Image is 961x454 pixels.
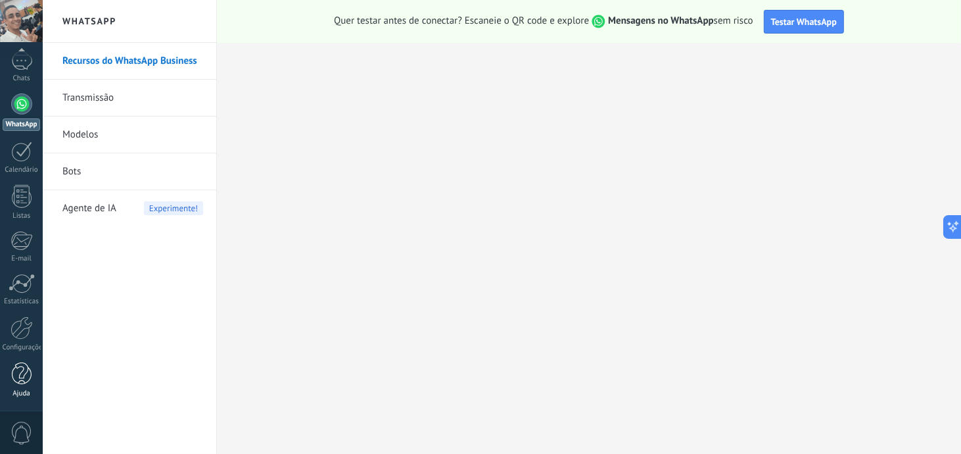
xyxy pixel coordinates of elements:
span: Testar WhatsApp [771,16,837,28]
a: Transmissão [62,80,203,116]
li: Modelos [43,116,216,153]
a: Agente de IAExperimente! [62,190,203,227]
a: Modelos [62,116,203,153]
div: Configurações [3,343,41,352]
strong: Mensagens no WhatsApp [608,14,714,27]
div: Calendário [3,166,41,174]
a: Recursos do WhatsApp Business [62,43,203,80]
div: WhatsApp [3,118,40,131]
div: Estatísticas [3,297,41,306]
span: Experimente! [144,201,203,215]
li: Transmissão [43,80,216,116]
li: Bots [43,153,216,190]
span: Agente de IA [62,190,116,227]
li: Recursos do WhatsApp Business [43,43,216,80]
div: Ajuda [3,390,41,398]
div: Chats [3,74,41,83]
div: E-mail [3,255,41,263]
button: Testar WhatsApp [764,10,844,34]
div: Listas [3,212,41,220]
li: Agente de IA [43,190,216,226]
a: Bots [62,153,203,190]
span: Quer testar antes de conectar? Escaneie o QR code e explore sem risco [334,14,753,28]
